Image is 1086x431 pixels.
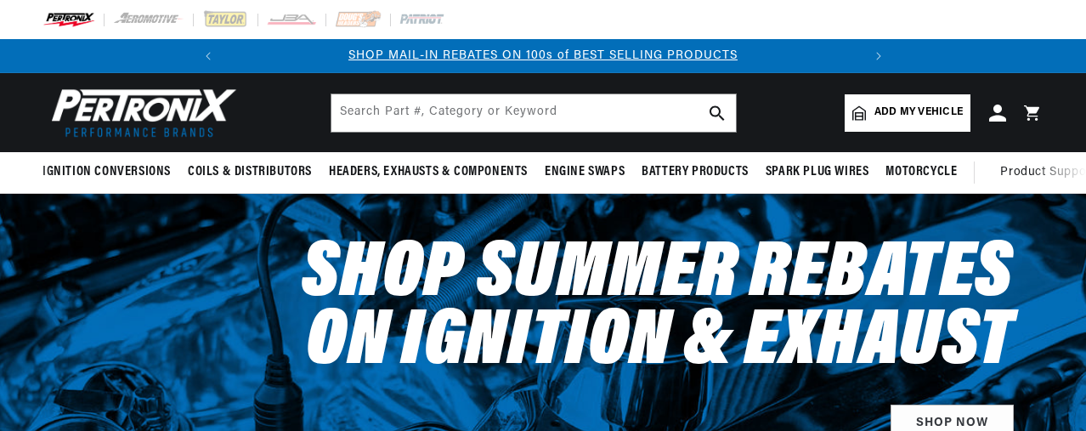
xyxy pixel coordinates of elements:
[42,83,238,142] img: Pertronix
[179,152,320,192] summary: Coils & Distributors
[225,47,862,65] div: Announcement
[699,94,736,132] button: search button
[545,163,625,181] span: Engine Swaps
[874,105,963,121] span: Add my vehicle
[191,39,225,73] button: Translation missing: en.sections.announcements.previous_announcement
[320,152,536,192] summary: Headers, Exhausts & Components
[877,152,965,192] summary: Motorcycle
[766,163,869,181] span: Spark Plug Wires
[329,163,528,181] span: Headers, Exhausts & Components
[331,94,736,132] input: Search Part #, Category or Keyword
[757,152,878,192] summary: Spark Plug Wires
[287,241,1014,377] h2: Shop Summer Rebates on Ignition & Exhaust
[225,47,862,65] div: 1 of 2
[188,163,312,181] span: Coils & Distributors
[536,152,633,192] summary: Engine Swaps
[845,94,970,132] a: Add my vehicle
[633,152,757,192] summary: Battery Products
[862,39,896,73] button: Translation missing: en.sections.announcements.next_announcement
[42,152,179,192] summary: Ignition Conversions
[348,49,738,62] a: SHOP MAIL-IN REBATES ON 100s of BEST SELLING PRODUCTS
[42,163,171,181] span: Ignition Conversions
[885,163,957,181] span: Motorcycle
[642,163,749,181] span: Battery Products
